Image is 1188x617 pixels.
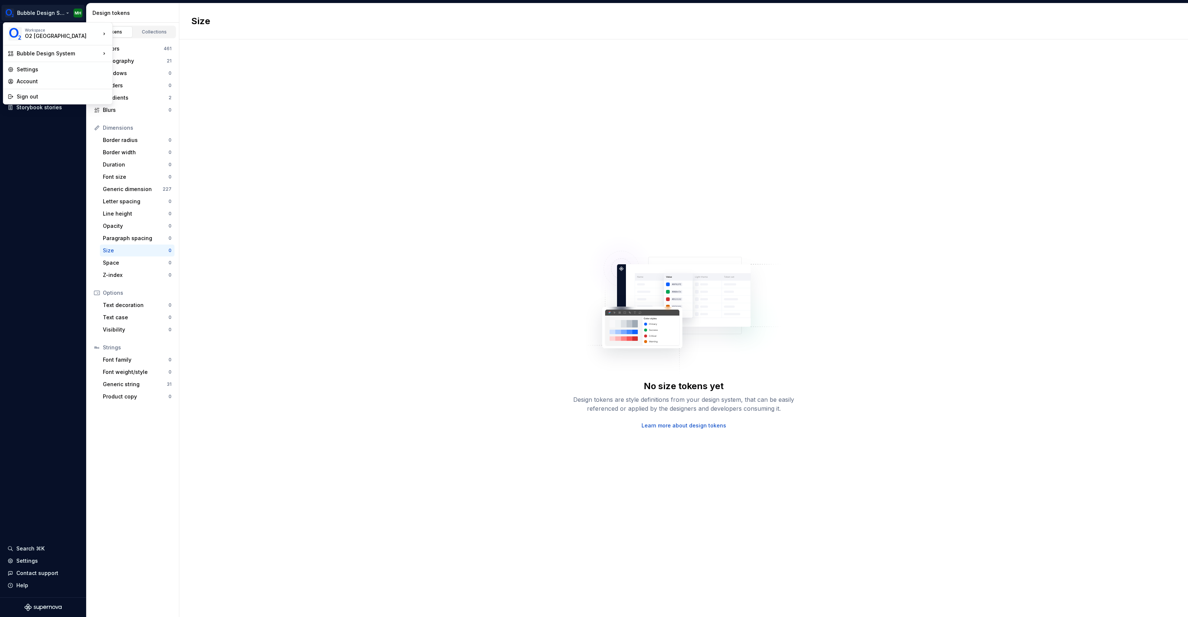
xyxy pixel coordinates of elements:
div: Settings [17,66,108,73]
img: 1a847f6c-1245-4c66-adf2-ab3a177fc91e.png [9,27,22,41]
div: O2 [GEOGRAPHIC_DATA] [25,32,88,40]
div: Account [17,78,108,85]
div: Workspace [25,28,101,32]
div: Sign out [17,93,108,100]
div: Bubble Design System [17,50,101,57]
